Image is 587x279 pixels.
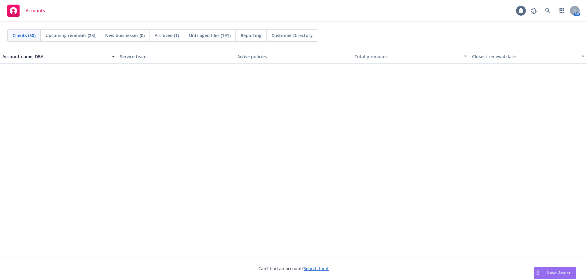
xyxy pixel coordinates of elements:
button: Service team [117,49,235,64]
button: Closest renewal date [470,49,587,64]
span: Customer Directory [271,32,313,39]
div: Account name, DBA [2,53,108,60]
button: Active policies [235,49,352,64]
span: Reporting [241,32,261,39]
span: Archived (1) [155,32,179,39]
span: Can't find an account? [258,265,329,272]
a: Accounts [5,2,47,19]
div: Closest renewal date [472,53,578,60]
a: Search [542,5,554,17]
div: Service team [120,53,232,60]
a: Report a Bug [528,5,540,17]
div: Drag to move [534,267,542,279]
span: Upcoming renewals (25) [46,32,95,39]
a: Search for it [304,266,329,271]
div: Active policies [237,53,350,60]
button: Total premiums [352,49,470,64]
span: Clients (50) [13,32,35,39]
span: Nova Assist [547,270,571,275]
span: New businesses (0) [105,32,145,39]
div: Total premiums [355,53,460,60]
span: Untriaged files (191) [189,32,231,39]
button: Nova Assist [534,267,576,279]
span: Accounts [26,8,45,13]
a: Switch app [556,5,568,17]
